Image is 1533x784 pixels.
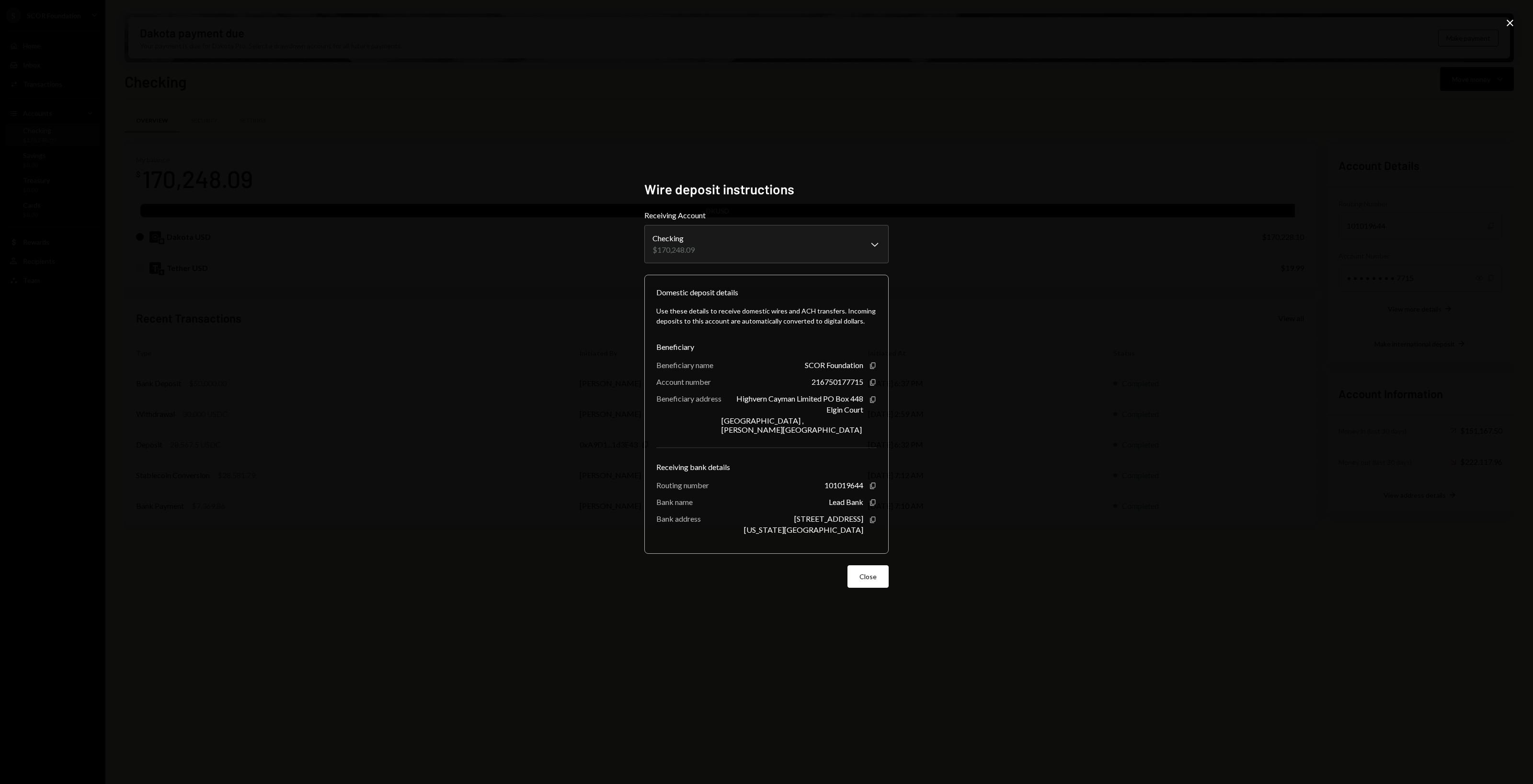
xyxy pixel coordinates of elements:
[721,416,863,434] div: [GEOGRAPHIC_DATA] , [PERSON_NAME][GEOGRAPHIC_DATA]
[644,225,889,263] button: Receiving Account
[656,497,693,506] div: Bank name
[656,360,713,370] div: Beneficiary name
[826,405,863,414] div: Elgin Court
[847,565,889,588] button: Close
[805,360,863,370] div: SCOR Foundation
[656,481,709,490] div: Routing number
[656,377,711,386] div: Account number
[656,514,701,523] div: Bank address
[656,461,877,473] div: Receiving bank details
[656,394,721,403] div: Beneficiary address
[644,180,889,199] h2: Wire deposit instructions
[824,481,863,490] div: 101019644
[829,497,863,506] div: Lead Bank
[656,287,738,298] div: Domestic deposit details
[656,341,877,353] div: Beneficiary
[656,306,877,326] div: Use these details to receive domestic wires and ACH transfers. Incoming deposits to this account ...
[794,514,863,523] div: [STREET_ADDRESS]
[736,394,863,403] div: Highvern Cayman Limited PO Box 448
[812,377,863,386] div: 216750177715
[744,525,863,534] div: [US_STATE][GEOGRAPHIC_DATA]
[644,210,889,221] label: Receiving Account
